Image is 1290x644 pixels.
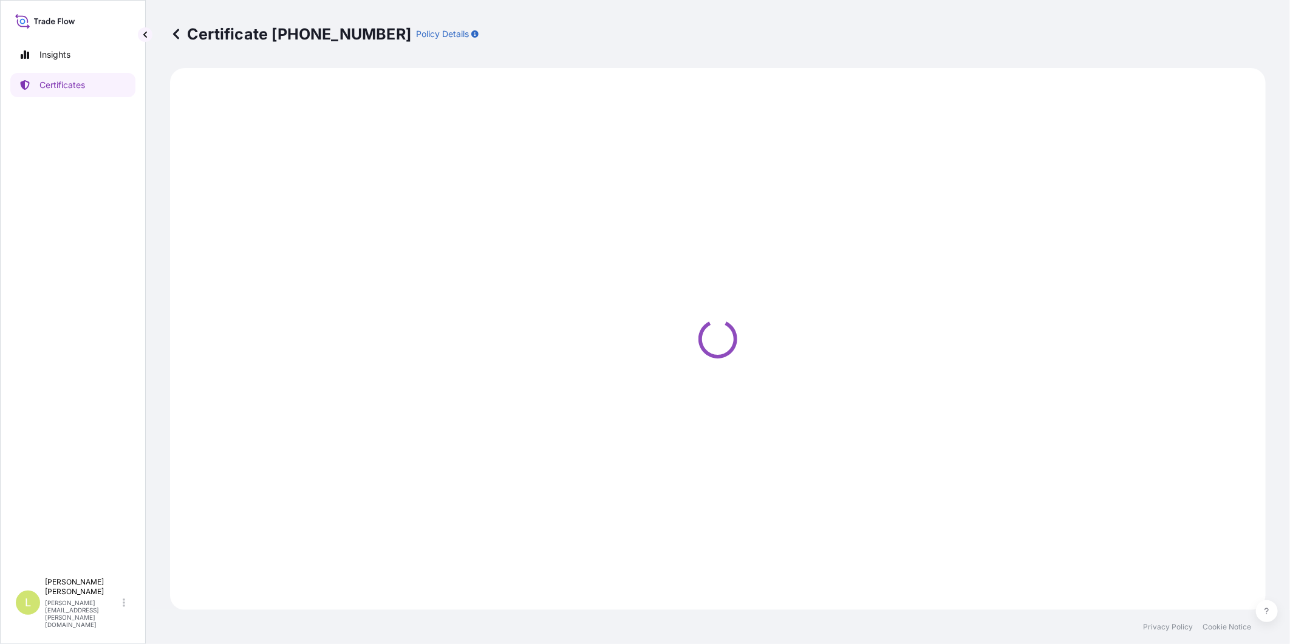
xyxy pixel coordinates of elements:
[10,43,135,67] a: Insights
[177,75,1258,603] div: Loading
[45,599,120,628] p: [PERSON_NAME][EMAIL_ADDRESS][PERSON_NAME][DOMAIN_NAME]
[10,73,135,97] a: Certificates
[170,24,411,44] p: Certificate [PHONE_NUMBER]
[416,28,469,40] p: Policy Details
[1203,622,1251,632] a: Cookie Notice
[25,597,31,609] span: L
[39,49,70,61] p: Insights
[39,79,85,91] p: Certificates
[1143,622,1193,632] a: Privacy Policy
[45,577,120,597] p: [PERSON_NAME] [PERSON_NAME]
